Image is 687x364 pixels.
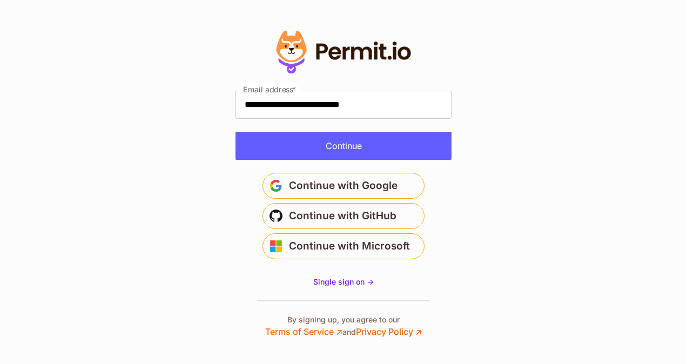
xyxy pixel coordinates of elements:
[240,83,299,96] label: Email address
[313,277,374,287] a: Single sign on ->
[313,277,374,286] span: Single sign on ->
[265,314,422,338] p: By signing up, you agree to our and
[356,326,422,337] a: Privacy Policy ↗
[265,326,342,337] a: Terms of Service ↗
[289,177,398,194] span: Continue with Google
[262,173,425,199] button: Continue with Google
[262,233,425,259] button: Continue with Microsoft
[289,207,396,225] span: Continue with GitHub
[289,238,410,255] span: Continue with Microsoft
[262,203,425,229] button: Continue with GitHub
[235,132,452,160] button: Continue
